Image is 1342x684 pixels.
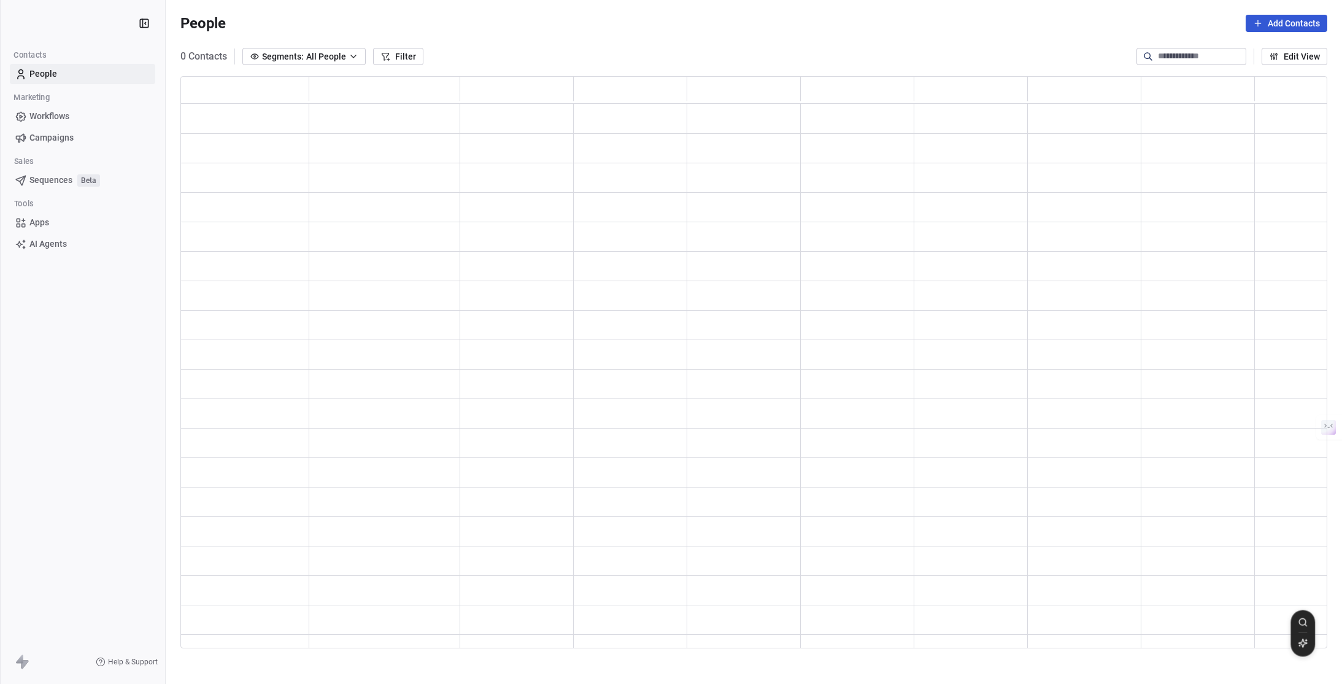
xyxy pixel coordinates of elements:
span: All People [306,50,346,63]
a: Workflows [10,106,155,126]
span: Workflows [29,110,69,123]
span: Sequences [29,174,72,187]
button: Add Contacts [1246,15,1327,32]
span: Beta [77,174,100,187]
span: Apps [29,216,49,229]
a: AI Agents [10,234,155,254]
span: Sales [9,152,39,171]
button: Filter [373,48,423,65]
a: People [10,64,155,84]
span: Help & Support [108,657,158,667]
span: AI Agents [29,238,67,251]
span: Campaigns [29,131,74,144]
span: Contacts [8,46,51,64]
span: 0 Contacts [180,49,227,64]
span: People [29,68,57,80]
span: Tools [9,195,39,213]
a: Help & Support [96,657,158,667]
a: Campaigns [10,128,155,148]
button: Edit View [1262,48,1327,65]
a: SequencesBeta [10,170,155,190]
a: Apps [10,212,155,233]
span: Marketing [8,88,55,107]
span: Segments: [262,50,304,63]
span: People [180,14,226,33]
